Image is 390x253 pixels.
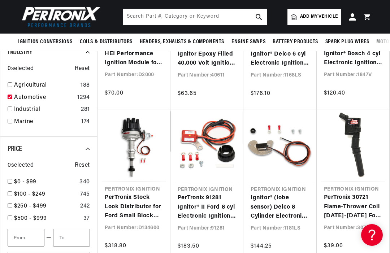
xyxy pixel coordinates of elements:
[14,105,78,114] a: Industrial
[269,34,322,51] summary: Battery Products
[77,93,90,102] div: 1294
[228,34,269,51] summary: Engine Swaps
[14,93,74,102] a: Automotive
[14,203,47,209] span: $250 - $499
[251,40,309,68] a: PerTronix 1168LS Ignitor® Delco 6 cyl Electronic Ignition Conversion Kit
[79,178,90,187] div: 340
[251,9,267,25] button: search button
[324,193,382,221] a: PerTronix 30721 Flame-Thrower Coil [DATE]-[DATE] Ford 4.6L/5.4L/6.8L 2- Valve COP (coil on plug)
[287,9,341,25] a: Add my vehicle
[251,193,309,221] a: Ignitor® (lobe sensor) Delco 8 Cylinder Electronic Ignition Conversion Kit
[76,34,136,51] summary: Coils & Distributors
[81,117,90,127] div: 174
[8,49,32,56] span: Industry
[14,191,45,197] span: $100 - $249
[46,233,52,243] span: —
[231,38,265,46] span: Engine Swaps
[136,34,228,51] summary: Headers, Exhausts & Components
[300,13,338,20] span: Add my vehicle
[178,40,237,68] a: PerTronix 40611 Ignitor Epoxy Filled 40,000 Volt Ignition Coil with 3.0 Ohms Resistance in Black
[81,105,90,114] div: 281
[53,229,90,247] input: To
[75,161,90,170] span: Reset
[18,34,76,51] summary: Ignition Conversions
[325,38,369,46] span: Spark Plug Wires
[140,38,224,46] span: Headers, Exhausts & Components
[14,81,78,90] a: Agricultural
[14,179,36,185] span: $0 - $99
[14,215,47,221] span: $500 - $999
[80,38,133,46] span: Coils & Distributors
[80,190,90,199] div: 745
[80,202,90,211] div: 242
[8,161,34,170] span: 0 selected
[8,145,22,153] span: Price
[105,40,163,68] a: PerTronix D2000 HEI Performance Ignition Module for GM 4-Pin
[8,229,44,247] input: From
[83,214,90,223] div: 37
[18,38,73,46] span: Ignition Conversions
[75,64,90,74] span: Reset
[322,34,373,51] summary: Spark Plug Wires
[178,193,237,221] a: PerTronix 91281 Ignitor® II Ford 8 cyl Electronic Ignition Conversion Kit
[324,40,382,68] a: PerTronix 1847V Ignitor® Bosch 4 cyl Electronic Ignition Conversion Kit
[8,64,34,74] span: 0 selected
[273,38,318,46] span: Battery Products
[18,4,101,29] img: Pertronix
[14,117,78,127] a: Marine
[81,81,90,90] div: 188
[105,193,163,221] a: PerTronix Stock Look Distributor for Ford Small Block Engines
[123,9,267,25] input: Search Part #, Category or Keyword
